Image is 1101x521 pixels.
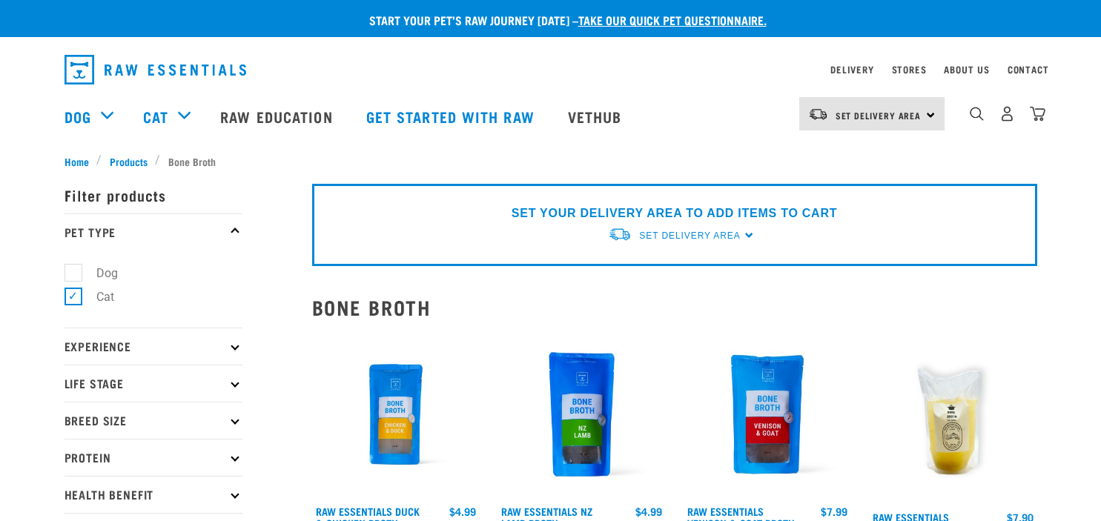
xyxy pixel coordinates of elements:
[65,153,97,169] a: Home
[65,55,246,84] img: Raw Essentials Logo
[944,67,989,72] a: About Us
[1008,67,1049,72] a: Contact
[205,87,351,146] a: Raw Education
[1030,106,1045,122] img: home-icon@2x.png
[449,505,476,517] div: $4.99
[639,230,740,241] span: Set Delivery Area
[351,87,553,146] a: Get started with Raw
[65,328,242,365] p: Experience
[512,205,837,222] p: SET YOUR DELIVERY AREA TO ADD ITEMS TO CART
[808,107,828,121] img: van-moving.png
[608,227,632,242] img: van-moving.png
[999,106,1015,122] img: user.png
[73,264,124,282] label: Dog
[65,213,242,250] p: Pet Type
[143,105,168,127] a: Cat
[65,176,242,213] p: Filter products
[635,505,662,517] div: $4.99
[65,402,242,439] p: Breed Size
[970,107,984,121] img: home-icon-1@2x.png
[836,113,922,118] span: Set Delivery Area
[53,49,1049,90] nav: dropdown navigation
[312,331,480,499] img: RE Product Shoot 2023 Nov8793 1
[821,505,847,517] div: $7.99
[65,153,89,169] span: Home
[65,439,242,476] p: Protein
[65,365,242,402] p: Life Stage
[65,105,91,127] a: Dog
[869,331,1037,504] img: Salmon Broth
[312,296,1037,319] h2: Bone Broth
[578,16,767,23] a: take our quick pet questionnaire.
[65,476,242,513] p: Health Benefit
[110,153,148,169] span: Products
[684,331,852,499] img: Raw Essentials Venison Goat Novel Protein Hypoallergenic Bone Broth Cats & Dogs
[65,153,1037,169] nav: breadcrumbs
[830,67,873,72] a: Delivery
[553,87,641,146] a: Vethub
[73,288,120,306] label: Cat
[102,153,155,169] a: Products
[892,67,927,72] a: Stores
[497,331,666,499] img: Raw Essentials New Zealand Lamb Bone Broth For Cats & Dogs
